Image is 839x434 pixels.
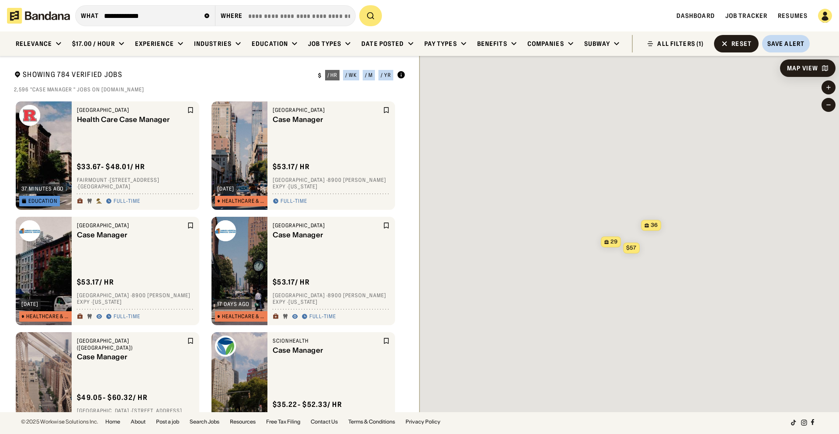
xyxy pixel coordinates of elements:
[732,41,752,47] div: Reset
[222,314,268,319] div: Healthcare & Mental Health
[114,313,140,320] div: Full-time
[651,222,658,229] span: 36
[477,40,507,48] div: Benefits
[14,86,406,93] div: 2,596 "case manager " jobs on [DOMAIN_NAME]
[19,105,40,126] img: Rutgers University logo
[14,70,311,81] div: Showing 784 Verified Jobs
[19,220,40,241] img: Jamaica Hospital Medical Center logo
[221,12,243,20] div: Where
[131,419,146,424] a: About
[14,98,406,412] div: grid
[190,419,219,424] a: Search Jobs
[7,8,70,24] img: Bandana logotype
[767,40,804,48] div: Save Alert
[273,231,381,239] div: Case Manager
[77,177,194,190] div: Fairmount · [STREET_ADDRESS] · [GEOGRAPHIC_DATA]
[215,336,236,357] img: ScionHealth logo
[135,40,174,48] div: Experience
[584,40,610,48] div: Subway
[381,73,391,78] div: / yr
[16,40,52,48] div: Relevance
[77,393,148,402] div: $ 49.05 - $60.32 / hr
[281,198,307,205] div: Full-time
[626,244,636,251] span: $57
[77,115,185,124] div: Health Care Case Manager
[273,400,342,409] div: $ 35.22 - $52.33 / hr
[77,222,185,229] div: [GEOGRAPHIC_DATA]
[77,107,185,114] div: [GEOGRAPHIC_DATA]
[327,73,338,78] div: / hr
[21,419,98,424] div: © 2025 Workwise Solutions Inc.
[348,419,395,424] a: Terms & Conditions
[252,40,288,48] div: Education
[311,419,338,424] a: Contact Us
[230,419,256,424] a: Resources
[610,238,617,246] span: 29
[26,314,72,319] div: Healthcare & Mental Health
[787,65,818,71] div: Map View
[273,115,381,124] div: Case Manager
[194,40,232,48] div: Industries
[215,220,236,241] img: Jamaica Hospital Medical Center logo
[273,278,310,287] div: $ 53.17 / hr
[725,12,767,20] a: Job Tracker
[778,12,808,20] a: Resumes
[105,419,120,424] a: Home
[273,292,390,306] div: [GEOGRAPHIC_DATA] · 8900 [PERSON_NAME] Expy · [US_STATE]
[217,186,234,191] div: [DATE]
[273,346,381,354] div: Case Manager
[156,419,179,424] a: Post a job
[676,12,715,20] a: Dashboard
[217,302,250,307] div: 17 days ago
[318,72,322,79] div: $
[77,278,114,287] div: $ 53.17 / hr
[81,12,99,20] div: what
[77,162,145,171] div: $ 33.67 - $48.01 / hr
[77,231,185,239] div: Case Manager
[365,73,373,78] div: / m
[273,107,381,114] div: [GEOGRAPHIC_DATA]
[222,198,268,204] div: Healthcare & Mental Health
[77,407,194,421] div: [GEOGRAPHIC_DATA] · [STREET_ADDRESS] · [GEOGRAPHIC_DATA]
[657,41,704,47] div: ALL FILTERS (1)
[21,186,64,191] div: 37 minutes ago
[273,337,381,344] div: ScionHealth
[77,292,194,306] div: [GEOGRAPHIC_DATA] · 8900 [PERSON_NAME] Expy · [US_STATE]
[266,419,300,424] a: Free Tax Filing
[406,419,440,424] a: Privacy Policy
[424,40,457,48] div: Pay Types
[345,73,357,78] div: / wk
[273,177,390,190] div: [GEOGRAPHIC_DATA] · 8900 [PERSON_NAME] Expy · [US_STATE]
[114,198,140,205] div: Full-time
[309,313,336,320] div: Full-time
[273,222,381,229] div: [GEOGRAPHIC_DATA]
[28,198,58,204] div: Education
[77,337,185,351] div: [GEOGRAPHIC_DATA] ([GEOGRAPHIC_DATA])
[361,40,404,48] div: Date Posted
[72,40,115,48] div: $17.00 / hour
[77,353,185,361] div: Case Manager
[527,40,564,48] div: Companies
[273,162,310,171] div: $ 53.17 / hr
[21,302,38,307] div: [DATE]
[308,40,341,48] div: Job Types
